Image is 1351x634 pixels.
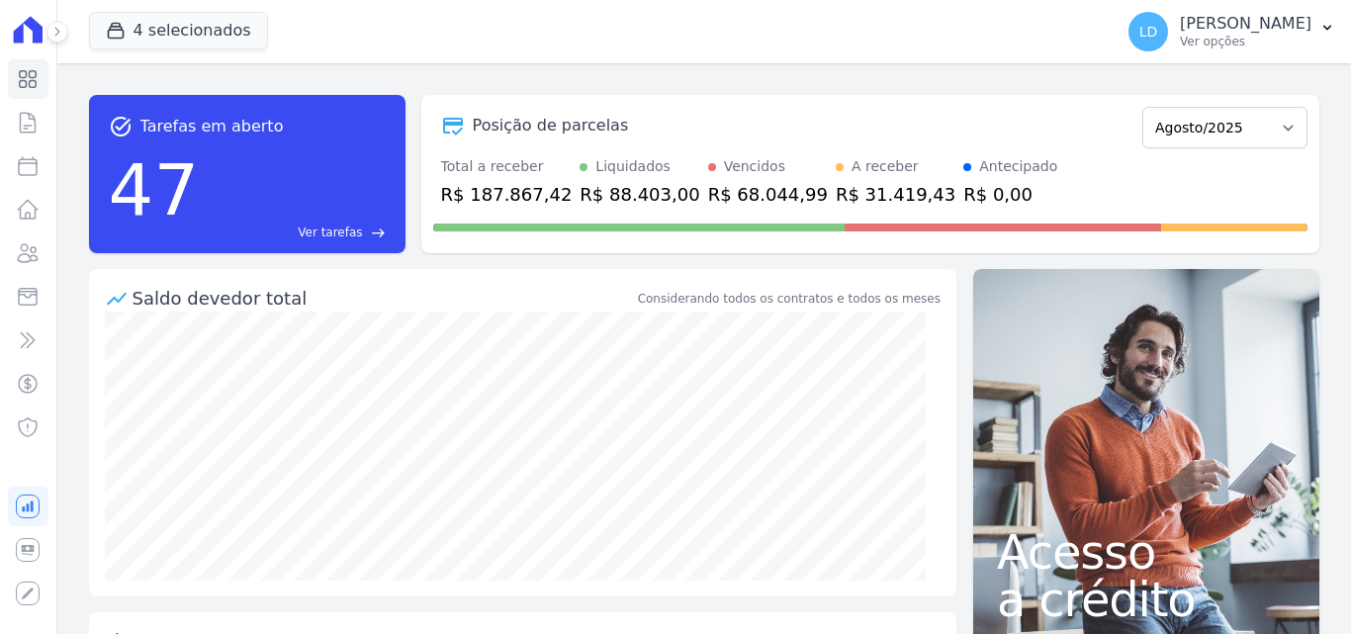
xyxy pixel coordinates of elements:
[441,156,573,177] div: Total a receber
[724,156,785,177] div: Vencidos
[836,181,955,208] div: R$ 31.419,43
[997,528,1296,576] span: Acesso
[207,224,385,241] a: Ver tarefas east
[473,114,629,137] div: Posição de parcelas
[1180,14,1311,34] p: [PERSON_NAME]
[89,12,268,49] button: 4 selecionados
[1180,34,1311,49] p: Ver opções
[441,181,573,208] div: R$ 187.867,42
[109,115,133,138] span: task_alt
[1139,25,1158,39] span: LD
[963,181,1057,208] div: R$ 0,00
[580,181,699,208] div: R$ 88.403,00
[371,226,386,240] span: east
[595,156,671,177] div: Liquidados
[133,285,634,312] div: Saldo devedor total
[1113,4,1351,59] button: LD [PERSON_NAME] Ver opções
[979,156,1057,177] div: Antecipado
[298,224,362,241] span: Ver tarefas
[852,156,919,177] div: A receber
[708,181,828,208] div: R$ 68.044,99
[997,576,1296,623] span: a crédito
[638,290,941,308] div: Considerando todos os contratos e todos os meses
[109,138,200,241] div: 47
[140,115,284,138] span: Tarefas em aberto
